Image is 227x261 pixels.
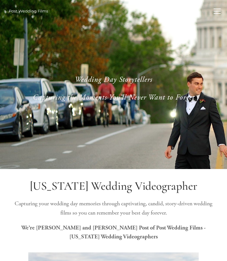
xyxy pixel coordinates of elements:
strong: We’re [PERSON_NAME] and [PERSON_NAME] Post of Post Wedding Films - [US_STATE] Wedding Videographers [21,224,207,240]
p: Capturing your wedding day memories through captivating, candid, story-driven wedding films so yo... [10,199,217,218]
p: Capturing the Moments You’ll Never Want to Forget [10,92,217,103]
img: Wisconsin Wedding Videographer [6,6,51,16]
p: Wedding Day Storytellers [10,74,217,85]
h1: [US_STATE] Wedding Videographer [10,179,217,193]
